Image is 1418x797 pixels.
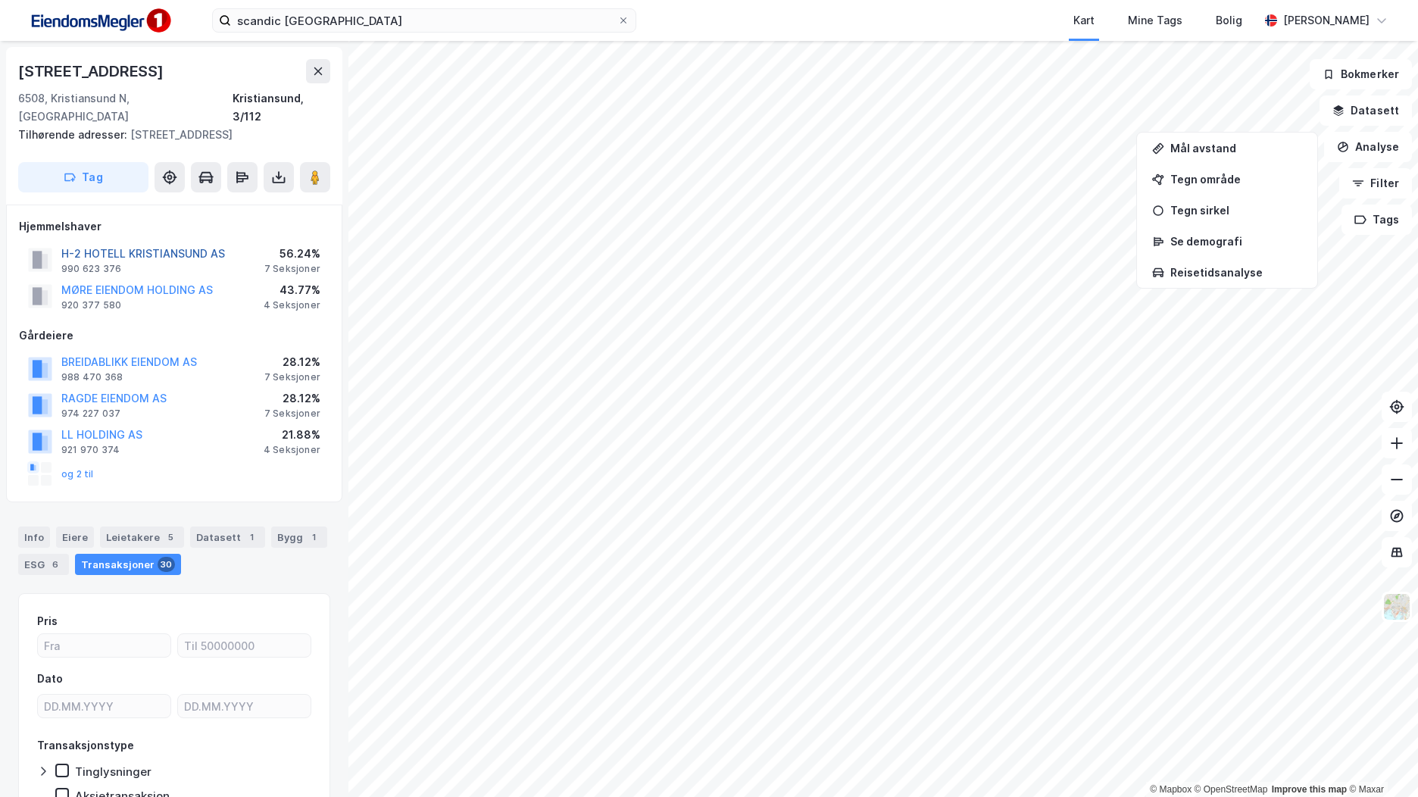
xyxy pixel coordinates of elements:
input: Fra [38,634,170,657]
button: Tags [1341,205,1412,235]
button: Bokmerker [1310,59,1412,89]
div: Transaksjonstype [37,736,134,755]
div: Mine Tags [1128,11,1182,30]
div: Bygg [271,527,327,548]
div: 1 [306,530,321,545]
button: Analyse [1324,132,1412,162]
div: Info [18,527,50,548]
div: 6508, Kristiansund N, [GEOGRAPHIC_DATA] [18,89,233,126]
div: 28.12% [264,389,320,408]
div: [PERSON_NAME] [1283,11,1370,30]
div: Dato [37,670,63,688]
div: [STREET_ADDRESS] [18,126,318,144]
div: Kontrollprogram for chat [1342,724,1418,797]
input: DD.MM.YYYY [38,695,170,717]
div: Pris [37,612,58,630]
div: 988 470 368 [61,371,123,383]
div: 920 377 580 [61,299,121,311]
div: 28.12% [264,353,320,371]
div: 30 [158,557,175,572]
div: [STREET_ADDRESS] [18,59,167,83]
button: Filter [1339,168,1412,198]
div: Se demografi [1170,235,1302,248]
div: Tegn sirkel [1170,204,1302,217]
div: Gårdeiere [19,327,330,345]
div: 6 [48,557,63,572]
div: 5 [163,530,178,545]
div: ESG [18,554,69,575]
div: Reisetidsanalyse [1170,266,1302,279]
div: 21.88% [264,426,320,444]
div: 7 Seksjoner [264,263,320,275]
input: Søk på adresse, matrikkel, gårdeiere, leietakere eller personer [231,9,617,32]
div: Kart [1073,11,1095,30]
input: Til 50000000 [178,634,311,657]
div: Bolig [1216,11,1242,30]
div: Transaksjoner [75,554,181,575]
input: DD.MM.YYYY [178,695,311,717]
button: Tag [18,162,148,192]
div: 921 970 374 [61,444,120,456]
div: Datasett [190,527,265,548]
iframe: Chat Widget [1342,724,1418,797]
div: 974 227 037 [61,408,120,420]
button: Datasett [1320,95,1412,126]
img: Z [1382,592,1411,621]
div: Tegn område [1170,173,1302,186]
div: Leietakere [100,527,184,548]
a: OpenStreetMap [1195,784,1268,795]
div: 4 Seksjoner [264,299,320,311]
div: Kristiansund, 3/112 [233,89,330,126]
div: 43.77% [264,281,320,299]
div: Hjemmelshaver [19,217,330,236]
div: Tinglysninger [75,764,151,779]
div: 1 [244,530,259,545]
div: 7 Seksjoner [264,408,320,420]
span: Tilhørende adresser: [18,128,130,141]
div: Mål avstand [1170,142,1302,155]
div: Eiere [56,527,94,548]
div: 990 623 376 [61,263,121,275]
div: 56.24% [264,245,320,263]
img: F4PB6Px+NJ5v8B7XTbfpPpyloAAAAASUVORK5CYII= [24,4,176,38]
a: Improve this map [1272,784,1347,795]
div: 4 Seksjoner [264,444,320,456]
a: Mapbox [1150,784,1192,795]
div: 7 Seksjoner [264,371,320,383]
